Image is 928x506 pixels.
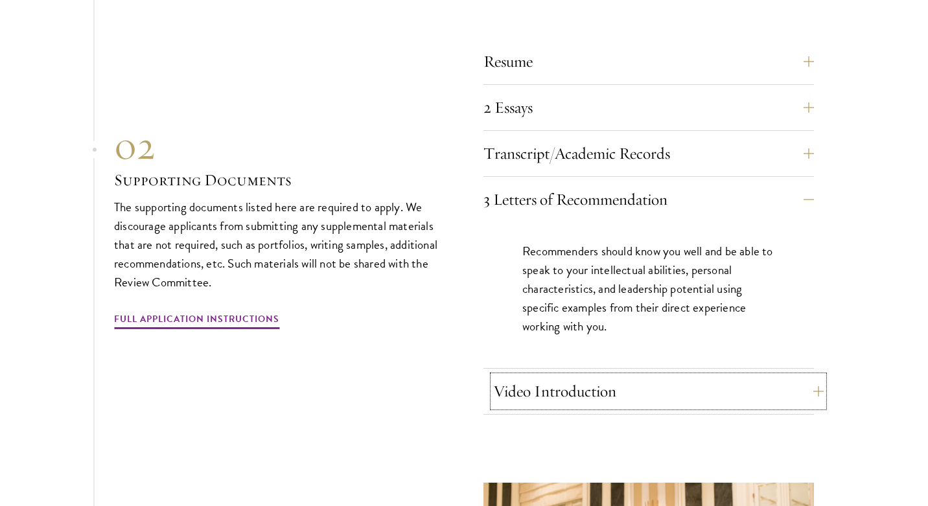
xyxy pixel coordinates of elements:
[493,376,824,407] button: Video Introduction
[114,198,445,292] p: The supporting documents listed here are required to apply. We discourage applicants from submitt...
[483,46,814,77] button: Resume
[483,138,814,169] button: Transcript/Academic Records
[483,92,814,123] button: 2 Essays
[114,169,445,191] h3: Supporting Documents
[483,184,814,215] button: 3 Letters of Recommendation
[522,242,775,336] p: Recommenders should know you well and be able to speak to your intellectual abilities, personal c...
[114,311,279,331] a: Full Application Instructions
[114,122,445,169] div: 02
